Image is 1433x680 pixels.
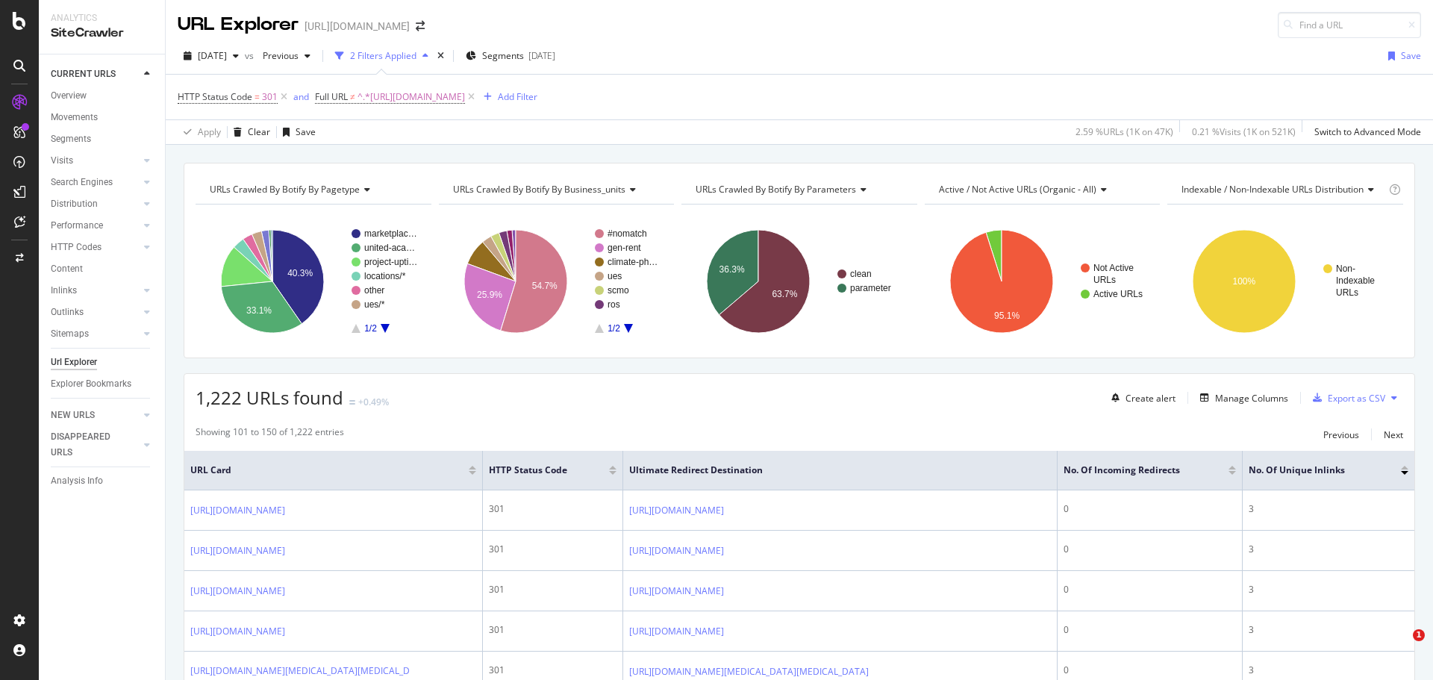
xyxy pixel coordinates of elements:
[51,429,126,461] div: DISAPPEARED URLS
[693,178,904,202] h4: URLs Crawled By Botify By parameters
[51,429,140,461] a: DISAPPEARED URLS
[51,376,154,392] a: Explorer Bookmarks
[925,216,1158,346] svg: A chart.
[329,44,434,68] button: 2 Filters Applied
[228,120,270,144] button: Clear
[51,218,140,234] a: Performance
[416,21,425,31] div: arrow-right-arrow-left
[210,183,360,196] span: URLs Crawled By Botify By pagetype
[1194,389,1288,407] button: Manage Columns
[51,355,97,370] div: Url Explorer
[1249,623,1408,637] div: 3
[349,400,355,405] img: Equal
[1064,543,1236,556] div: 0
[178,12,299,37] div: URL Explorer
[939,183,1096,196] span: Active / Not Active URLs (organic - all)
[51,326,89,342] div: Sitemaps
[936,178,1147,202] h4: Active / Not Active URLs
[1064,464,1206,477] span: No. of Incoming Redirects
[190,584,285,599] a: [URL][DOMAIN_NAME]
[608,271,622,281] text: ues
[51,66,140,82] a: CURRENT URLS
[51,12,153,25] div: Analytics
[1064,583,1236,596] div: 0
[478,88,537,106] button: Add Filter
[608,228,647,239] text: #nomatch
[51,305,84,320] div: Outlinks
[196,385,343,410] span: 1,222 URLs found
[190,503,285,518] a: [URL][DOMAIN_NAME]
[51,196,140,212] a: Distribution
[608,299,620,310] text: ros
[629,584,724,599] a: [URL][DOMAIN_NAME]
[364,257,417,267] text: project-upti…
[489,583,616,596] div: 301
[51,196,98,212] div: Distribution
[51,261,83,277] div: Content
[358,396,389,408] div: +0.49%
[439,216,672,346] svg: A chart.
[1105,386,1176,410] button: Create alert
[1249,583,1408,596] div: 3
[51,218,103,234] div: Performance
[364,228,417,239] text: marketplac…
[51,408,140,423] a: NEW URLS
[51,473,103,489] div: Analysis Info
[460,44,561,68] button: Segments[DATE]
[719,264,745,275] text: 36.3%
[1249,543,1408,556] div: 3
[51,283,77,299] div: Inlinks
[498,90,537,103] div: Add Filter
[190,624,285,639] a: [URL][DOMAIN_NAME]
[51,110,154,125] a: Movements
[1384,425,1403,443] button: Next
[255,90,260,103] span: =
[608,323,620,334] text: 1/2
[1382,44,1421,68] button: Save
[629,543,724,558] a: [URL][DOMAIN_NAME]
[293,90,309,104] button: and
[51,153,140,169] a: Visits
[434,49,447,63] div: times
[245,49,257,62] span: vs
[1323,425,1359,443] button: Previous
[450,178,661,202] h4: URLs Crawled By Botify By business_units
[190,543,285,558] a: [URL][DOMAIN_NAME]
[350,90,355,103] span: ≠
[850,269,872,279] text: clean
[489,502,616,516] div: 301
[196,216,429,346] svg: A chart.
[350,49,416,62] div: 2 Filters Applied
[482,49,524,62] span: Segments
[1192,125,1296,138] div: 0.21 % Visits ( 1K on 521K )
[772,289,798,299] text: 63.7%
[296,125,316,138] div: Save
[1328,392,1385,405] div: Export as CSV
[1307,386,1385,410] button: Export as CSV
[190,464,465,477] span: URL Card
[489,623,616,637] div: 301
[51,175,140,190] a: Search Engines
[257,49,299,62] span: Previous
[364,299,385,310] text: ues/*
[51,326,140,342] a: Sitemaps
[1093,263,1134,273] text: Not Active
[1336,263,1355,274] text: Non-
[681,216,915,346] svg: A chart.
[608,257,658,267] text: climate-ph…
[1215,392,1288,405] div: Manage Columns
[196,425,344,443] div: Showing 101 to 150 of 1,222 entries
[453,183,625,196] span: URLs Crawled By Botify By business_units
[358,87,465,107] span: ^.*[URL][DOMAIN_NAME]
[51,25,153,42] div: SiteCrawler
[1308,120,1421,144] button: Switch to Advanced Mode
[1314,125,1421,138] div: Switch to Advanced Mode
[293,90,309,103] div: and
[1249,502,1408,516] div: 3
[51,88,87,104] div: Overview
[51,240,140,255] a: HTTP Codes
